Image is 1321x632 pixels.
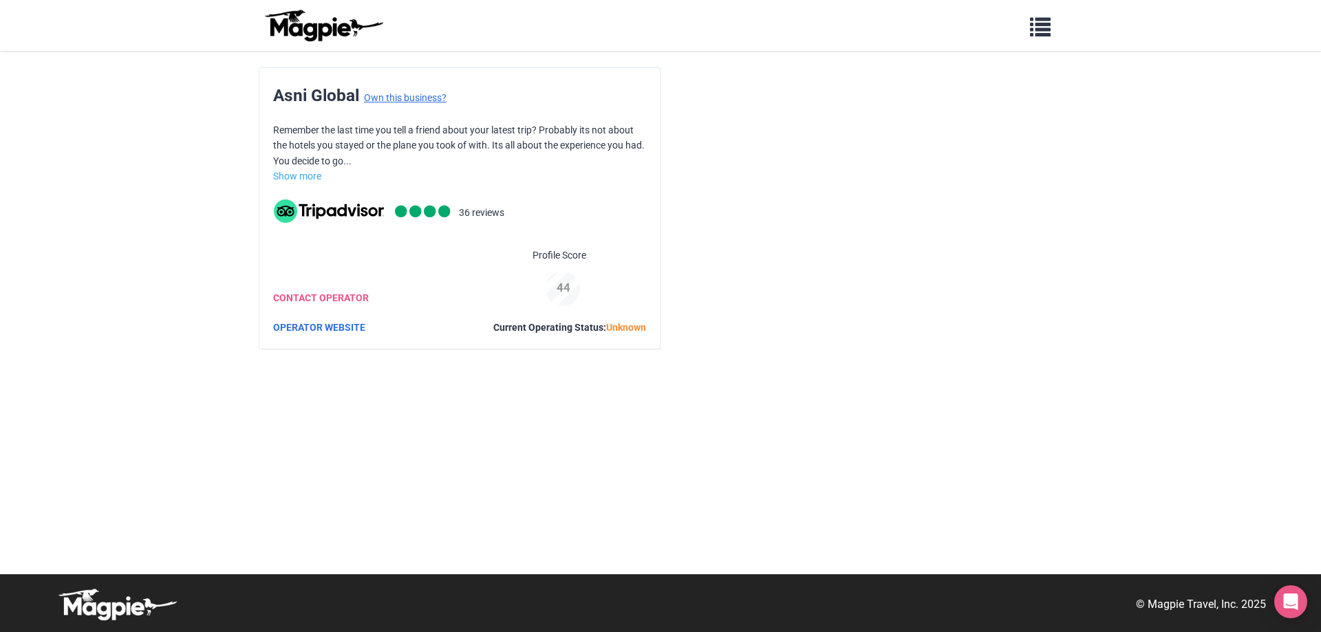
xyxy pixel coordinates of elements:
[1136,596,1266,613] p: © Magpie Travel, Inc. 2025
[540,279,587,297] div: 44
[273,322,365,333] a: OPERATOR WEBSITE
[274,199,384,223] img: tripadvisor_background-ebb97188f8c6c657a79ad20e0caa6051.svg
[459,205,504,223] li: 36 reviews
[55,588,179,621] img: logo-white-d94fa1abed81b67a048b3d0f0ab5b955.png
[533,248,586,263] span: Profile Score
[606,322,646,333] span: Unknown
[1274,585,1307,618] div: Open Intercom Messenger
[273,85,359,105] span: Asni Global
[493,320,646,335] div: Current Operating Status:
[273,292,369,303] a: CONTACT OPERATOR
[273,122,646,168] p: Remember the last time you tell a friend about your latest trip? Probably its not about the hotel...
[273,171,321,182] a: Show more
[364,92,447,103] a: Own this business?
[261,9,385,42] img: logo-ab69f6fb50320c5b225c76a69d11143b.png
